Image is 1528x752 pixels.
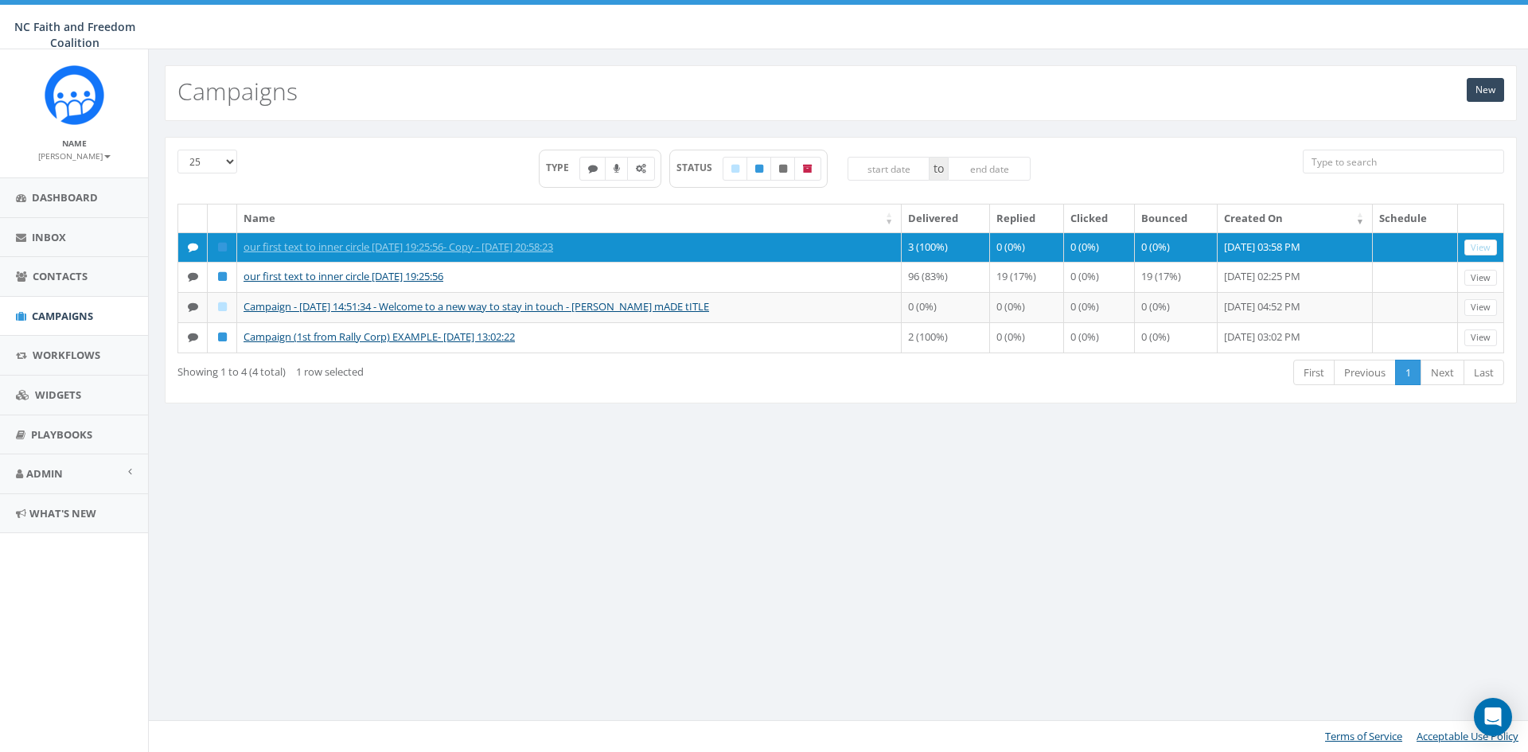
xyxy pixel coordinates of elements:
label: Text SMS [579,157,606,181]
i: Text SMS [188,302,198,312]
span: Widgets [35,388,81,402]
small: [PERSON_NAME] [38,150,111,162]
th: Replied [990,205,1064,232]
td: 0 (0%) [990,322,1064,353]
label: Unpublished [770,157,796,181]
a: Next [1421,360,1464,386]
td: 0 (0%) [1064,292,1135,322]
i: Unpublished [779,164,787,173]
th: Clicked [1064,205,1135,232]
input: start date [848,157,930,181]
span: NC Faith and Freedom Coalition [14,19,135,50]
td: 19 (17%) [990,262,1064,292]
i: Draft [731,164,739,173]
i: Published [218,271,227,282]
a: View [1464,270,1497,286]
span: to [930,157,948,181]
span: Inbox [32,230,66,244]
span: Campaigns [32,309,93,323]
span: Playbooks [31,427,92,442]
label: Draft [723,157,748,181]
td: 0 (0%) [1064,262,1135,292]
td: 2 (100%) [902,322,990,353]
th: Schedule [1373,205,1458,232]
i: Text SMS [588,164,598,173]
i: Draft [218,302,227,312]
label: Archived [794,157,821,181]
td: [DATE] 04:52 PM [1218,292,1373,322]
small: Name [62,138,87,149]
a: Last [1464,360,1504,386]
a: [PERSON_NAME] [38,148,111,162]
th: Name: activate to sort column ascending [237,205,902,232]
i: Published [755,164,763,173]
th: Delivered [902,205,990,232]
a: View [1464,240,1497,256]
a: Campaign (1st from Rally Corp) EXAMPLE- [DATE] 13:02:22 [244,329,515,344]
input: Type to search [1303,150,1504,173]
a: Campaign - [DATE] 14:51:34 - Welcome to a new way to stay in touch - [PERSON_NAME] mADE tITLE [244,299,709,314]
span: 1 row selected [296,364,364,379]
th: Created On: activate to sort column ascending [1218,205,1373,232]
label: Ringless Voice Mail [605,157,629,181]
td: 19 (17%) [1135,262,1218,292]
a: View [1464,299,1497,316]
input: end date [948,157,1031,181]
span: What's New [29,506,96,520]
td: 3 (100%) [902,232,990,263]
span: Contacts [33,269,88,283]
a: View [1464,329,1497,346]
img: Rally_Corp_Icon.png [45,65,104,125]
td: 0 (0%) [1135,232,1218,263]
th: Bounced [1135,205,1218,232]
a: Terms of Service [1325,729,1402,743]
label: Automated Message [627,157,655,181]
td: [DATE] 02:25 PM [1218,262,1373,292]
i: Text SMS [188,242,198,252]
div: Open Intercom Messenger [1474,698,1512,736]
a: First [1293,360,1335,386]
span: Workflows [33,348,100,362]
i: Published [218,242,227,252]
span: Admin [26,466,63,481]
td: 0 (0%) [990,232,1064,263]
td: [DATE] 03:02 PM [1218,322,1373,353]
a: Previous [1334,360,1396,386]
td: 0 (0%) [990,292,1064,322]
i: Ringless Voice Mail [614,164,620,173]
span: Dashboard [32,190,98,205]
td: 0 (0%) [1064,322,1135,353]
i: Text SMS [188,271,198,282]
label: Published [746,157,772,181]
h2: Campaigns [177,78,298,104]
a: 1 [1395,360,1421,386]
a: New [1467,78,1504,102]
div: Showing 1 to 4 (4 total) [177,358,716,380]
td: 0 (0%) [1064,232,1135,263]
i: Automated Message [636,164,646,173]
td: 96 (83%) [902,262,990,292]
i: Text SMS [188,332,198,342]
td: [DATE] 03:58 PM [1218,232,1373,263]
td: 0 (0%) [1135,322,1218,353]
td: 0 (0%) [902,292,990,322]
td: 0 (0%) [1135,292,1218,322]
span: STATUS [676,161,723,174]
a: our first text to inner circle [DATE] 19:25:56 [244,269,443,283]
i: Published [218,332,227,342]
a: our first text to inner circle [DATE] 19:25:56- Copy - [DATE] 20:58:23 [244,240,553,254]
a: Acceptable Use Policy [1417,729,1518,743]
span: TYPE [546,161,580,174]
